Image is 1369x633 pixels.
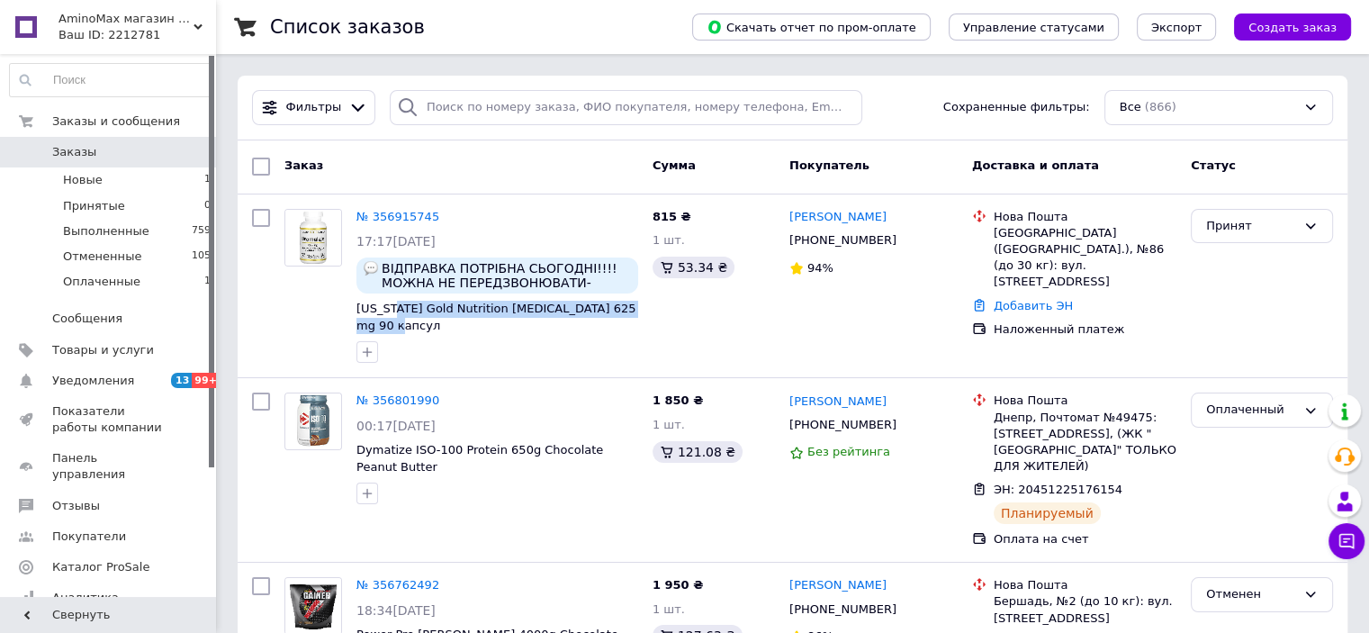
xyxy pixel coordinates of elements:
[1120,99,1141,116] span: Все
[994,502,1101,524] div: Планируемый
[52,373,134,389] span: Уведомления
[284,393,342,450] a: Фото товару
[707,19,916,35] span: Скачать отчет по пром-оплате
[653,578,703,592] span: 1 950 ₴
[1191,158,1236,172] span: Статус
[972,158,1099,172] span: Доставка и оплата
[1137,14,1216,41] button: Экспорт
[192,249,211,265] span: 105
[52,342,154,358] span: Товары и услуги
[171,373,192,388] span: 13
[390,90,862,125] input: Поиск по номеру заказа, ФИО покупателя, номеру телефона, Email, номеру накладной
[1206,401,1296,420] div: Оплаченный
[807,445,890,458] span: Без рейтинга
[1216,20,1351,33] a: Создать заказ
[356,393,439,407] a: № 356801990
[59,27,216,43] div: Ваш ID: 2212781
[356,302,635,332] a: [US_STATE] Gold Nutrition [MEDICAL_DATA] 625 mg 90 капсул
[52,403,167,436] span: Показатели работы компании
[786,598,900,621] div: [PHONE_NUMBER]
[52,450,167,483] span: Панель управления
[789,158,869,172] span: Покупатель
[994,577,1176,593] div: Нова Пошта
[653,441,743,463] div: 121.08 ₴
[1145,100,1176,113] span: (866)
[204,274,211,290] span: 1
[994,209,1176,225] div: Нова Пошта
[356,443,603,474] a: Dymatize ISO-100 Protein 650g Chocolate Peanut Butter
[949,14,1119,41] button: Управление статусами
[653,233,685,247] span: 1 шт.
[653,257,734,278] div: 53.34 ₴
[994,410,1176,475] div: Днепр, Почтомат №49475: [STREET_ADDRESS], (ЖК "[GEOGRAPHIC_DATA]" ТОЛЬКО ДЛЯ ЖИТЕЛЕЙ)
[1206,217,1296,236] div: Принят
[1151,21,1202,34] span: Экспорт
[192,373,221,388] span: 99+
[994,483,1122,496] span: ЭН: 20451225176154
[786,413,900,437] div: [PHONE_NUMBER]
[786,229,900,252] div: [PHONE_NUMBER]
[52,144,96,160] span: Заказы
[994,225,1176,291] div: [GEOGRAPHIC_DATA] ([GEOGRAPHIC_DATA].), №86 (до 30 кг): вул. [STREET_ADDRESS]
[356,210,439,223] a: № 356915745
[1328,523,1364,559] button: Чат с покупателем
[63,249,141,265] span: Отмененные
[356,419,436,433] span: 00:17[DATE]
[963,21,1104,34] span: Управление статусами
[382,261,631,290] span: ВІДПРАВКА ПОТРІБНА СЬОГОДНІ!!!! МОЖНА НЕ ПЕРЕДЗВОНЮВАТИ-ЗАМОВЛЕННЯ ПІДТВЕРДЖУЮ!!!
[789,393,887,411] a: [PERSON_NAME]
[204,172,211,188] span: 1
[63,198,125,214] span: Принятые
[692,14,931,41] button: Скачать отчет по пром-оплате
[356,234,436,249] span: 17:17[DATE]
[653,418,685,431] span: 1 шт.
[192,223,211,240] span: 759
[59,11,194,27] span: AminoMax магазин спортивного харчування
[994,593,1176,626] div: Бершадь, №2 (до 10 кг): вул. [STREET_ADDRESS]
[653,602,685,616] span: 1 шт.
[356,603,436,618] span: 18:34[DATE]
[994,393,1176,409] div: Нова Пошта
[63,274,140,290] span: Оплаченные
[204,198,211,214] span: 0
[807,261,833,275] span: 94%
[653,158,696,172] span: Сумма
[943,99,1090,116] span: Сохраненные фильтры:
[52,311,122,327] span: Сообщения
[52,529,126,545] span: Покупатели
[1206,585,1296,604] div: Отменен
[52,590,119,606] span: Аналитика
[1234,14,1351,41] button: Создать заказ
[1248,21,1337,34] span: Создать заказ
[789,577,887,594] a: [PERSON_NAME]
[285,210,341,266] img: Фото товару
[994,299,1073,312] a: Добавить ЭН
[789,209,887,226] a: [PERSON_NAME]
[994,531,1176,547] div: Оплата на счет
[63,172,103,188] span: Новые
[270,16,425,38] h1: Список заказов
[364,261,378,276] img: :speech_balloon:
[284,158,323,172] span: Заказ
[994,321,1176,338] div: Наложенный платеж
[52,113,180,130] span: Заказы и сообщения
[10,64,212,96] input: Поиск
[286,393,340,449] img: Фото товару
[52,559,149,575] span: Каталог ProSale
[653,210,691,223] span: 815 ₴
[286,99,342,116] span: Фильтры
[356,578,439,592] a: № 356762492
[63,223,149,240] span: Выполненные
[52,498,100,514] span: Отзывы
[653,393,703,407] span: 1 850 ₴
[284,209,342,267] a: Фото товару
